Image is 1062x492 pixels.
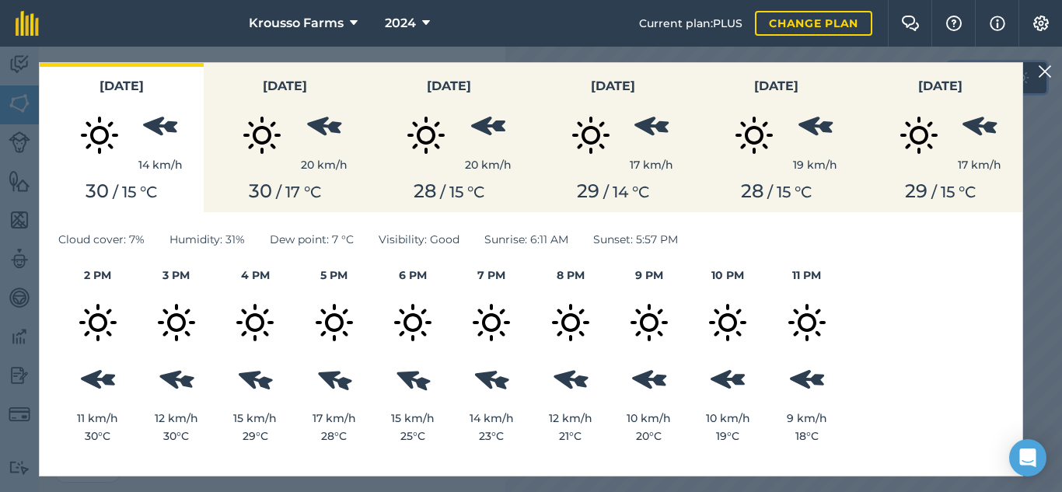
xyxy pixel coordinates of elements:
span: Visibility : Good [379,231,459,248]
div: 12 km/h [137,410,215,427]
div: 30 ° C [58,427,137,445]
div: 11 km/h [58,410,137,427]
img: svg%3e [960,113,998,138]
span: 15 [941,183,955,201]
img: svg%3e [157,366,196,393]
div: / ° C [213,180,358,203]
h4: 5 PM [295,267,373,284]
span: 17 [285,183,300,201]
a: Change plan [755,11,872,36]
img: svg+xml;base64,PD94bWwgdmVyc2lvbj0iMS4wIiBlbmNvZGluZz0idXRmLTgiPz4KPCEtLSBHZW5lcmF0b3I6IEFkb2JlIE... [61,96,138,174]
img: svg+xml;base64,PD94bWwgdmVyc2lvbj0iMS4wIiBlbmNvZGluZz0idXRmLTgiPz4KPCEtLSBHZW5lcmF0b3I6IEFkb2JlIE... [768,284,846,361]
img: svg+xml;base64,PD94bWwgdmVyc2lvbj0iMS4wIiBlbmNvZGluZz0idXRmLTgiPz4KPCEtLSBHZW5lcmF0b3I6IEFkb2JlIE... [610,284,688,361]
div: 17 km/h [958,156,1001,173]
img: svg%3e [797,114,834,138]
span: 15 [122,183,136,201]
span: 28 [741,180,763,202]
img: Two speech bubbles overlapping with the left bubble in the forefront [901,16,920,31]
img: svg+xml;base64,PHN2ZyB4bWxucz0iaHR0cDovL3d3dy53My5vcmcvMjAwMC9zdmciIHdpZHRoPSIxNyIgaGVpZ2h0PSIxNy... [990,14,1005,33]
div: 10 km/h [689,410,767,427]
span: Dew point : 7 ° C [270,231,354,248]
img: svg%3e [551,367,590,393]
button: [DATE]20 km/h28 / 15 °C [367,63,531,212]
h4: 3 PM [137,267,215,284]
button: [DATE]14 km/h30 / 15 °C [40,63,204,212]
h4: 7 PM [452,267,531,284]
div: 14 km/h [138,156,183,173]
img: svg%3e [141,115,179,138]
span: Sunset : 5:57 PM [593,231,678,248]
div: / ° C [540,180,686,203]
span: 2024 [385,14,416,33]
img: svg+xml;base64,PD94bWwgdmVyc2lvbj0iMS4wIiBlbmNvZGluZz0idXRmLTgiPz4KPCEtLSBHZW5lcmF0b3I6IEFkb2JlIE... [59,284,137,361]
span: 15 [449,183,463,201]
img: svg+xml;base64,PHN2ZyB4bWxucz0iaHR0cDovL3d3dy53My5vcmcvMjAwMC9zdmciIHdpZHRoPSIyMiIgaGVpZ2h0PSIzMC... [1038,62,1052,81]
div: 18 ° C [767,427,846,445]
h3: [DATE] [868,76,1013,96]
img: A cog icon [1032,16,1050,31]
div: / ° C [704,180,850,203]
h4: 10 PM [689,267,767,284]
h4: 8 PM [531,267,610,284]
img: A question mark icon [945,16,963,31]
button: [DATE]17 km/h29 / 15 °C [858,63,1022,212]
div: / ° C [376,180,522,203]
h4: 2 PM [58,267,137,284]
span: Krousso Farms [249,14,344,33]
img: svg+xml;base64,PD94bWwgdmVyc2lvbj0iMS4wIiBlbmNvZGluZz0idXRmLTgiPz4KPCEtLSBHZW5lcmF0b3I6IEFkb2JlIE... [532,284,610,361]
div: 20 km/h [301,156,348,173]
div: 20 ° C [610,427,688,445]
div: 23 ° C [452,427,531,445]
img: svg+xml;base64,PD94bWwgdmVyc2lvbj0iMS4wIiBlbmNvZGluZz0idXRmLTgiPz4KPCEtLSBHZW5lcmF0b3I6IEFkb2JlIE... [374,284,452,361]
span: 29 [905,180,928,202]
div: 15 km/h [373,410,452,427]
button: [DATE]17 km/h29 / 14 °C [531,63,695,212]
h3: [DATE] [376,76,522,96]
span: Sunrise : 6:11 AM [484,231,568,248]
img: svg+xml;base64,PD94bWwgdmVyc2lvbj0iMS4wIiBlbmNvZGluZz0idXRmLTgiPz4KPCEtLSBHZW5lcmF0b3I6IEFkb2JlIE... [295,284,373,361]
img: svg%3e [470,116,506,136]
h3: [DATE] [49,76,194,96]
h4: 6 PM [373,267,452,284]
img: svg%3e [235,365,275,395]
h3: [DATE] [213,76,358,96]
div: 15 km/h [216,410,295,427]
h4: 4 PM [216,267,295,284]
div: 9 km/h [767,410,846,427]
div: 30 ° C [137,427,215,445]
img: svg%3e [306,113,344,138]
h3: [DATE] [704,76,850,96]
span: 29 [577,180,599,202]
span: 28 [414,180,436,202]
img: svg+xml;base64,PD94bWwgdmVyc2lvbj0iMS4wIiBlbmNvZGluZz0idXRmLTgiPz4KPCEtLSBHZW5lcmF0b3I6IEFkb2JlIE... [880,96,958,174]
span: Humidity : 31% [169,231,245,248]
button: [DATE]19 km/h28 / 15 °C [695,63,859,212]
span: 15 [777,183,791,201]
img: svg+xml;base64,PD94bWwgdmVyc2lvbj0iMS4wIiBlbmNvZGluZz0idXRmLTgiPz4KPCEtLSBHZW5lcmF0b3I6IEFkb2JlIE... [387,96,465,174]
img: svg%3e [631,368,668,391]
img: svg+xml;base64,PD94bWwgdmVyc2lvbj0iMS4wIiBlbmNvZGluZz0idXRmLTgiPz4KPCEtLSBHZW5lcmF0b3I6IEFkb2JlIE... [689,284,767,361]
img: svg%3e [472,365,512,394]
button: [DATE]20 km/h30 / 17 °C [204,63,368,212]
span: 14 [613,183,628,201]
img: svg+xml;base64,PD94bWwgdmVyc2lvbj0iMS4wIiBlbmNvZGluZz0idXRmLTgiPz4KPCEtLSBHZW5lcmF0b3I6IEFkb2JlIE... [452,284,530,361]
div: 28 ° C [295,427,373,445]
div: 19 km/h [793,156,837,173]
img: svg+xml;base64,PD94bWwgdmVyc2lvbj0iMS4wIiBlbmNvZGluZz0idXRmLTgiPz4KPCEtLSBHZW5lcmF0b3I6IEFkb2JlIE... [552,96,630,174]
span: 30 [86,180,109,202]
img: svg%3e [788,369,825,391]
img: svg%3e [79,369,116,391]
img: svg+xml;base64,PD94bWwgdmVyc2lvbj0iMS4wIiBlbmNvZGluZz0idXRmLTgiPz4KPCEtLSBHZW5lcmF0b3I6IEFkb2JlIE... [223,96,301,174]
div: 21 ° C [531,427,610,445]
div: 10 km/h [610,410,688,427]
img: svg%3e [710,369,746,390]
img: svg%3e [633,115,670,138]
h4: 9 PM [610,267,688,284]
img: svg+xml;base64,PD94bWwgdmVyc2lvbj0iMS4wIiBlbmNvZGluZz0idXRmLTgiPz4KPCEtLSBHZW5lcmF0b3I6IEFkb2JlIE... [715,96,793,174]
img: svg%3e [314,364,355,396]
img: svg+xml;base64,PD94bWwgdmVyc2lvbj0iMS4wIiBlbmNvZGluZz0idXRmLTgiPz4KPCEtLSBHZW5lcmF0b3I6IEFkb2JlIE... [138,284,215,361]
div: Open Intercom Messenger [1009,439,1046,476]
div: / ° C [49,180,194,203]
div: 14 km/h [452,410,531,427]
span: 30 [249,180,272,202]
